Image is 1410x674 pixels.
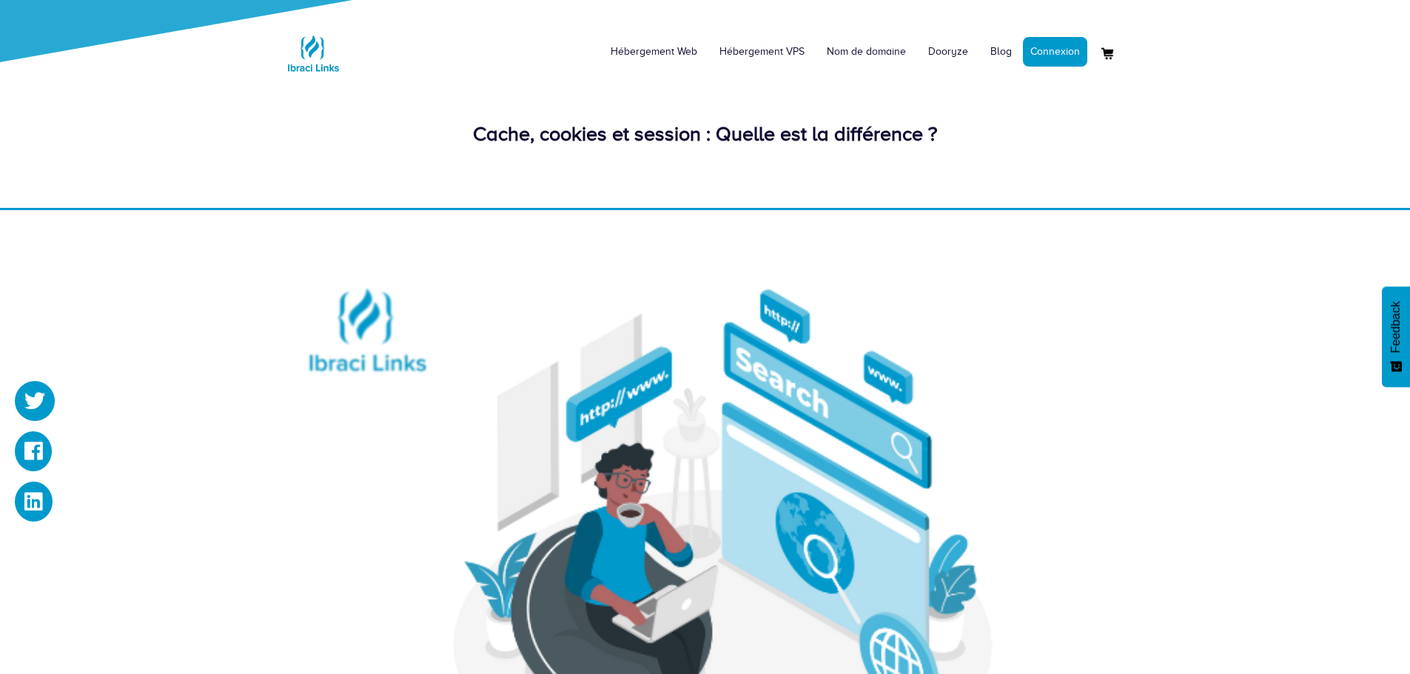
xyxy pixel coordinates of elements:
[283,24,343,83] img: Logo Ibraci Links
[1023,37,1087,67] a: Connexion
[600,30,708,74] a: Hébergement Web
[1389,301,1403,353] span: Feedback
[917,30,979,74] a: Dooryze
[816,30,917,74] a: Nom de domaine
[1382,286,1410,387] button: Feedback - Afficher l’enquête
[708,30,816,74] a: Hébergement VPS
[979,30,1023,74] a: Blog
[283,11,343,83] a: Logo Ibraci Links
[283,120,1127,149] div: Cache, cookies et session : Quelle est la différence ?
